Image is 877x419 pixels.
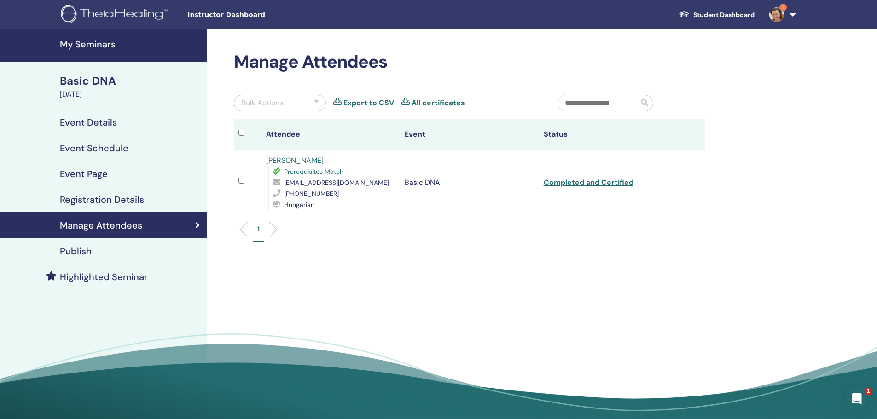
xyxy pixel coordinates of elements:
h4: Publish [60,246,92,257]
a: Student Dashboard [671,6,762,23]
h4: Event Details [60,117,117,128]
span: Hungarian [284,201,314,209]
img: graduation-cap-white.svg [679,11,690,18]
span: Prerequisites Match [284,167,343,176]
h4: Event Page [60,168,108,179]
img: logo.png [61,5,171,25]
td: Basic DNA [400,150,539,215]
a: Export to CSV [343,98,394,109]
a: Completed and Certified [544,178,633,187]
span: 1 [779,4,787,11]
div: Basic DNA [60,73,202,89]
h4: Manage Attendees [60,220,142,231]
h4: Event Schedule [60,143,128,154]
a: [PERSON_NAME] [266,155,324,165]
h4: Registration Details [60,194,144,205]
th: Status [539,119,678,150]
img: default.jpg [769,7,784,22]
a: All certificates [412,98,465,109]
h4: Highlighted Seminar [60,271,148,282]
span: [PHONE_NUMBER] [284,189,339,198]
span: [EMAIL_ADDRESS][DOMAIN_NAME] [284,178,389,187]
span: 1 [865,388,872,395]
h2: Manage Attendees [234,52,705,73]
iframe: Intercom live chat [846,388,868,410]
p: 1 [257,224,260,234]
h4: My Seminars [60,39,202,50]
div: Bulk Actions [241,98,283,109]
span: Instructor Dashboard [187,10,325,20]
th: Attendee [261,119,400,150]
a: Basic DNA[DATE] [54,73,207,100]
div: [DATE] [60,89,202,100]
th: Event [400,119,539,150]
